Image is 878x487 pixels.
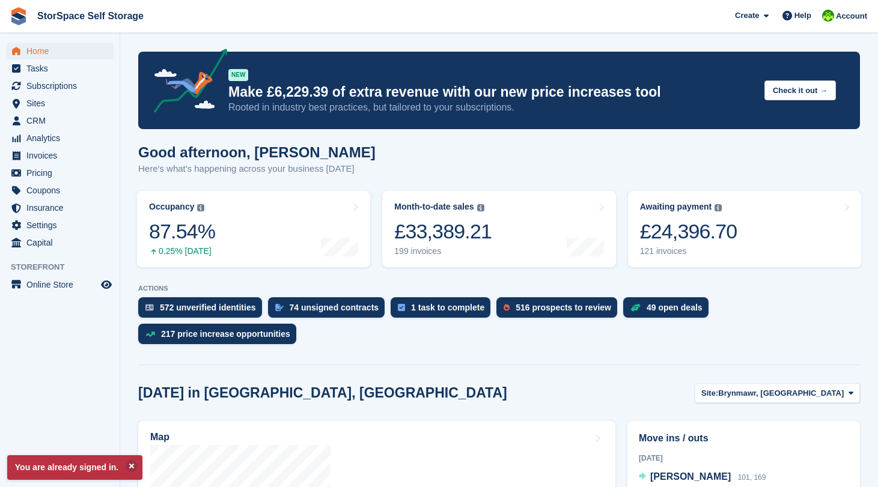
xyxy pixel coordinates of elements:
[26,43,99,59] span: Home
[628,191,861,267] a: Awaiting payment £24,396.70 121 invoices
[504,304,510,311] img: prospect-51fa495bee0391a8d652442698ab0144808aea92771e9ea1ae160a38d050c398.svg
[630,303,641,312] img: deal-1b604bf984904fb50ccaf53a9ad4b4a5d6e5aea283cecdc64d6e3604feb123c2.svg
[26,77,99,94] span: Subscriptions
[149,202,194,212] div: Occupancy
[26,276,99,293] span: Online Store
[394,202,474,212] div: Month-to-date sales
[640,246,737,256] div: 121 invoices
[639,431,849,446] h2: Move ins / outs
[145,331,155,337] img: price_increase_opportunities-93ffe204e8149a01c8c9dc8f82e8f89637d9d84a8eef4429ea346261dce0b2c0.svg
[6,199,114,216] a: menu
[138,385,507,401] h2: [DATE] in [GEOGRAPHIC_DATA], [GEOGRAPHIC_DATA]
[718,387,844,399] span: Brynmawr, [GEOGRAPHIC_DATA]
[10,7,28,25] img: stora-icon-8386f47178a22dfd0bd8f6a31ec36ba5ce8667c1dd55bd0f319d3a0aa187defe.svg
[144,49,228,117] img: price-adjustments-announcement-icon-8257ccfd72463d97f412b2fc003d46551f7dbcb40ab6d574587a9cd5c0d94...
[6,276,114,293] a: menu
[138,285,860,292] p: ACTIONS
[391,297,496,324] a: 1 task to complete
[382,191,615,267] a: Month-to-date sales £33,389.21 199 invoices
[11,261,120,273] span: Storefront
[650,471,731,482] span: [PERSON_NAME]
[640,202,712,212] div: Awaiting payment
[26,217,99,234] span: Settings
[822,10,834,22] img: paul catt
[701,387,718,399] span: Site:
[411,303,484,312] div: 1 task to complete
[26,199,99,216] span: Insurance
[138,162,376,176] p: Here's what's happening across your business [DATE]
[6,147,114,164] a: menu
[477,204,484,211] img: icon-info-grey-7440780725fd019a000dd9b08b2336e03edf1995a4989e88bcd33f0948082b44.svg
[228,101,755,114] p: Rooted in industry best practices, but tailored to your subscriptions.
[145,304,154,311] img: verify_identity-adf6edd0f0f0b5bbfe63781bf79b02c33cf7c696d77639b501bdc392416b5a36.svg
[290,303,379,312] div: 74 unsigned contracts
[738,473,766,482] span: 101, 169
[26,95,99,112] span: Sites
[161,329,290,339] div: 217 price increase opportunities
[149,219,215,244] div: 87.54%
[32,6,148,26] a: StorSpace Self Storage
[394,219,492,244] div: £33,389.21
[794,10,811,22] span: Help
[26,182,99,199] span: Coupons
[137,191,370,267] a: Occupancy 87.54% 0.25% [DATE]
[6,217,114,234] a: menu
[6,165,114,181] a: menu
[639,470,766,485] a: [PERSON_NAME] 101, 169
[138,144,376,160] h1: Good afternoon, [PERSON_NAME]
[197,204,204,211] img: icon-info-grey-7440780725fd019a000dd9b08b2336e03edf1995a4989e88bcd33f0948082b44.svg
[228,83,755,101] p: Make £6,229.39 of extra revenue with our new price increases tool
[6,95,114,112] a: menu
[138,297,268,324] a: 572 unverified identities
[7,455,142,480] p: You are already signed in.
[6,60,114,77] a: menu
[138,324,302,350] a: 217 price increase opportunities
[639,453,849,464] div: [DATE]
[6,182,114,199] a: menu
[695,383,860,403] button: Site: Brynmawr, [GEOGRAPHIC_DATA]
[836,10,867,22] span: Account
[394,246,492,256] div: 199 invoices
[228,69,248,81] div: NEW
[398,304,405,311] img: task-75834270c22a3079a89374b754ae025e5fb1db73e45f91037f5363f120a921f8.svg
[715,204,722,211] img: icon-info-grey-7440780725fd019a000dd9b08b2336e03edf1995a4989e88bcd33f0948082b44.svg
[516,303,611,312] div: 516 prospects to review
[6,77,114,94] a: menu
[26,112,99,129] span: CRM
[6,43,114,59] a: menu
[160,303,256,312] div: 572 unverified identities
[623,297,715,324] a: 49 open deals
[150,432,169,443] h2: Map
[26,234,99,251] span: Capital
[496,297,623,324] a: 516 prospects to review
[26,60,99,77] span: Tasks
[640,219,737,244] div: £24,396.70
[26,165,99,181] span: Pricing
[275,304,284,311] img: contract_signature_icon-13c848040528278c33f63329250d36e43548de30e8caae1d1a13099fd9432cc5.svg
[6,130,114,147] a: menu
[268,297,391,324] a: 74 unsigned contracts
[26,130,99,147] span: Analytics
[26,147,99,164] span: Invoices
[6,234,114,251] a: menu
[6,112,114,129] a: menu
[647,303,703,312] div: 49 open deals
[99,277,114,292] a: Preview store
[735,10,759,22] span: Create
[149,246,215,256] div: 0.25% [DATE]
[764,80,836,100] button: Check it out →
